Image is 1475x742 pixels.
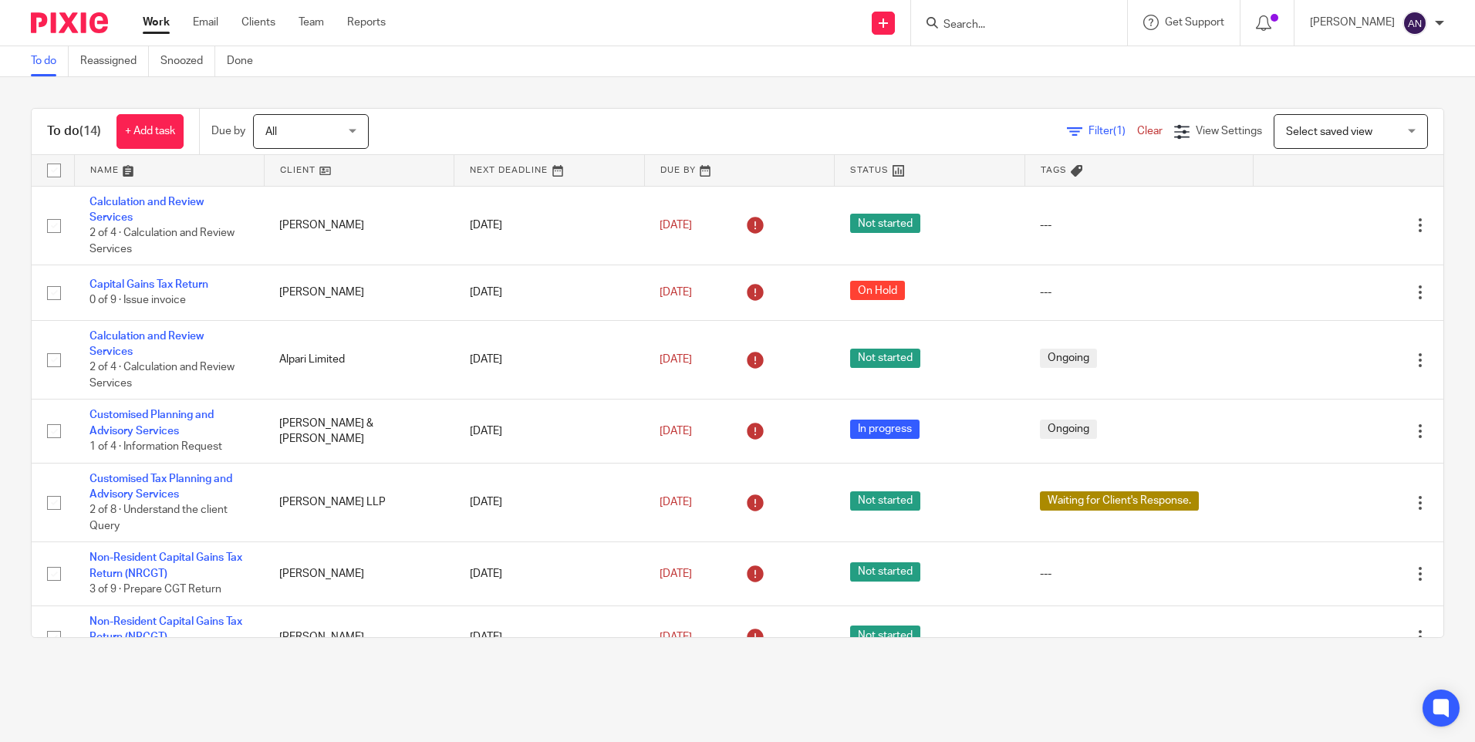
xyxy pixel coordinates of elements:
td: [DATE] [454,265,644,320]
a: Clients [241,15,275,30]
span: Filter [1089,126,1137,137]
a: Clear [1137,126,1163,137]
td: [PERSON_NAME] & [PERSON_NAME] [264,400,454,463]
span: Not started [850,562,920,582]
span: In progress [850,420,920,439]
a: To do [31,46,69,76]
input: Search [942,19,1081,32]
td: [PERSON_NAME] [264,265,454,320]
span: [DATE] [660,568,692,579]
img: svg%3E [1402,11,1427,35]
td: [DATE] [454,605,644,669]
p: [PERSON_NAME] [1310,15,1395,30]
a: Work [143,15,170,30]
span: Tags [1041,166,1067,174]
span: (14) [79,125,101,137]
a: Non-Resident Capital Gains Tax Return (NRCGT) [89,552,242,578]
span: (1) [1113,126,1126,137]
span: 2 of 4 · Calculation and Review Services [89,228,235,255]
span: 3 of 9 · Prepare CGT Return [89,584,221,595]
a: + Add task [116,114,184,149]
span: Not started [850,214,920,233]
span: Select saved view [1286,126,1372,137]
td: [DATE] [454,186,644,265]
a: Capital Gains Tax Return [89,279,208,290]
span: [DATE] [660,497,692,508]
td: [DATE] [454,400,644,463]
div: --- [1040,629,1237,645]
td: [PERSON_NAME] [264,186,454,265]
span: 1 of 4 · Information Request [89,441,222,452]
div: --- [1040,285,1237,300]
td: [PERSON_NAME] [264,542,454,605]
span: 2 of 8 · Understand the client Query [89,505,228,532]
span: Not started [850,626,920,645]
td: [PERSON_NAME] [264,605,454,669]
a: Customised Tax Planning and Advisory Services [89,474,232,500]
span: Not started [850,491,920,511]
a: Email [193,15,218,30]
span: Ongoing [1040,349,1097,368]
span: 0 of 9 · Issue invoice [89,295,186,306]
span: [DATE] [660,354,692,365]
td: [PERSON_NAME] LLP [264,463,454,542]
div: --- [1040,566,1237,582]
a: Customised Planning and Advisory Services [89,410,214,436]
td: [DATE] [454,463,644,542]
a: Reports [347,15,386,30]
a: Snoozed [160,46,215,76]
a: Non-Resident Capital Gains Tax Return (NRCGT) [89,616,242,643]
a: Reassigned [80,46,149,76]
img: Pixie [31,12,108,33]
span: [DATE] [660,220,692,231]
span: 2 of 4 · Calculation and Review Services [89,363,235,390]
a: Team [299,15,324,30]
div: --- [1040,218,1237,233]
span: [DATE] [660,287,692,298]
a: Calculation and Review Services [89,197,204,223]
td: Alpari Limited [264,320,454,400]
span: On Hold [850,281,905,300]
span: [DATE] [660,426,692,437]
td: [DATE] [454,542,644,605]
td: [DATE] [454,320,644,400]
h1: To do [47,123,101,140]
span: View Settings [1196,126,1262,137]
a: Calculation and Review Services [89,331,204,357]
span: All [265,126,277,137]
span: Ongoing [1040,420,1097,439]
a: Done [227,46,265,76]
p: Due by [211,123,245,139]
span: Get Support [1165,17,1224,28]
span: Waiting for Client's Response. [1040,491,1199,511]
span: [DATE] [660,632,692,643]
span: Not started [850,349,920,368]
